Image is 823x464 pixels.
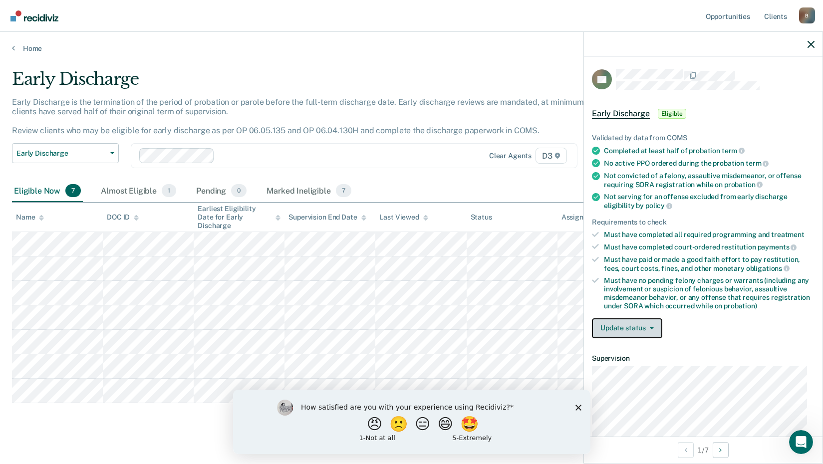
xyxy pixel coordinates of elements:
[746,159,769,167] span: term
[471,213,492,222] div: Status
[12,44,811,53] a: Home
[194,180,249,202] div: Pending
[746,264,790,272] span: obligations
[162,184,176,197] span: 1
[198,205,280,230] div: Earliest Eligibility Date for Early Discharge
[16,149,106,158] span: Early Discharge
[536,148,567,164] span: D3
[592,354,815,363] dt: Supervision
[16,213,44,222] div: Name
[288,213,366,222] div: Supervision End Date
[233,390,590,454] iframe: Survey by Kim from Recidiviz
[604,231,815,239] div: Must have completed all required programming and
[724,181,763,189] span: probation
[604,255,815,272] div: Must have paid or made a good faith effort to pay restitution, fees, court costs, fines, and othe...
[99,180,178,202] div: Almost Eligible
[604,242,815,251] div: Must have completed court-ordered restitution
[12,180,83,202] div: Eligible Now
[561,213,608,222] div: Assigned to
[12,97,605,136] p: Early Discharge is the termination of the period of probation or parole before the full-term disc...
[231,184,247,197] span: 0
[799,7,815,23] button: Profile dropdown button
[713,442,729,458] button: Next Opportunity
[645,202,672,210] span: policy
[379,213,428,222] div: Last Viewed
[678,442,694,458] button: Previous Opportunity
[771,231,805,238] span: treatment
[789,430,813,454] iframe: Intercom live chat
[722,147,745,155] span: term
[107,213,139,222] div: DOC ID
[799,7,815,23] div: B
[336,184,351,197] span: 7
[489,152,532,160] div: Clear agents
[604,193,815,210] div: Not serving for an offense excluded from early discharge eligibility by
[12,69,629,97] div: Early Discharge
[65,184,81,197] span: 7
[592,109,650,119] span: Early Discharge
[592,134,815,142] div: Validated by data from COMS
[604,172,815,189] div: Not convicted of a felony, assaultive misdemeanor, or offense requiring SORA registration while on
[658,109,686,119] span: Eligible
[592,218,815,227] div: Requirements to check
[724,302,757,310] span: probation)
[604,146,815,155] div: Completed at least half of probation
[758,243,797,251] span: payments
[584,98,823,130] div: Early DischargeEligible
[265,180,353,202] div: Marked Ineligible
[592,318,662,338] button: Update status
[10,10,58,21] img: Recidiviz
[604,276,815,310] div: Must have no pending felony charges or warrants (including any involvement or suspicion of feloni...
[604,159,815,168] div: No active PPO ordered during the probation
[584,437,823,463] div: 1 / 7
